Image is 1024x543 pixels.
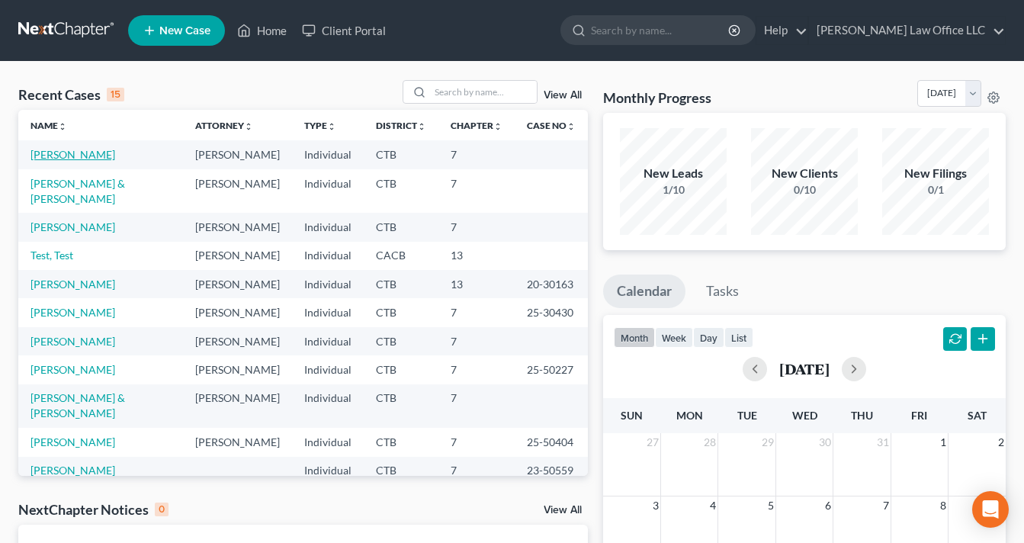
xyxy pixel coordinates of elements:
[30,363,115,376] a: [PERSON_NAME]
[364,140,438,169] td: CTB
[591,16,730,44] input: Search by name...
[183,213,292,241] td: [PERSON_NAME]
[651,496,660,515] span: 3
[107,88,124,101] div: 15
[183,355,292,384] td: [PERSON_NAME]
[438,169,515,213] td: 7
[292,298,364,326] td: Individual
[939,496,948,515] span: 8
[364,428,438,456] td: CTB
[515,355,588,384] td: 25-50227
[515,298,588,326] td: 25-30430
[183,169,292,213] td: [PERSON_NAME]
[183,428,292,456] td: [PERSON_NAME]
[911,409,927,422] span: Fri
[292,270,364,298] td: Individual
[292,457,364,485] td: Individual
[376,120,426,131] a: Districtunfold_more
[603,88,711,107] h3: Monthly Progress
[364,327,438,355] td: CTB
[230,17,294,44] a: Home
[809,17,1005,44] a: [PERSON_NAME] Law Office LLC
[30,335,115,348] a: [PERSON_NAME]
[438,298,515,326] td: 7
[438,355,515,384] td: 7
[760,433,775,451] span: 29
[364,355,438,384] td: CTB
[645,433,660,451] span: 27
[292,242,364,270] td: Individual
[882,182,989,198] div: 0/1
[364,242,438,270] td: CACB
[195,120,253,131] a: Attorneyunfold_more
[30,249,73,262] a: Test, Test
[327,122,336,131] i: unfold_more
[183,327,292,355] td: [PERSON_NAME]
[766,496,775,515] span: 5
[620,182,727,198] div: 1/10
[724,327,753,348] button: list
[292,140,364,169] td: Individual
[30,220,115,233] a: [PERSON_NAME]
[30,148,115,161] a: [PERSON_NAME]
[30,435,115,448] a: [PERSON_NAME]
[292,355,364,384] td: Individual
[493,122,502,131] i: unfold_more
[972,491,1009,528] div: Open Intercom Messenger
[708,496,717,515] span: 4
[779,361,830,377] h2: [DATE]
[603,275,685,308] a: Calendar
[676,409,703,422] span: Mon
[968,409,987,422] span: Sat
[438,457,515,485] td: 7
[244,122,253,131] i: unfold_more
[527,120,576,131] a: Case Nounfold_more
[544,505,582,516] a: View All
[183,270,292,298] td: [PERSON_NAME]
[817,433,833,451] span: 30
[693,327,724,348] button: day
[438,270,515,298] td: 13
[364,384,438,428] td: CTB
[751,182,858,198] div: 0/10
[438,242,515,270] td: 13
[567,122,576,131] i: unfold_more
[30,391,125,419] a: [PERSON_NAME] & [PERSON_NAME]
[737,409,757,422] span: Tue
[294,17,393,44] a: Client Portal
[304,120,336,131] a: Typeunfold_more
[851,409,873,422] span: Thu
[364,457,438,485] td: CTB
[58,122,67,131] i: unfold_more
[18,85,124,104] div: Recent Cases
[30,278,115,291] a: [PERSON_NAME]
[515,270,588,298] td: 20-30163
[875,433,891,451] span: 31
[751,165,858,182] div: New Clients
[364,270,438,298] td: CTB
[30,177,125,205] a: [PERSON_NAME] & [PERSON_NAME]
[882,165,989,182] div: New Filings
[515,428,588,456] td: 25-50404
[702,433,717,451] span: 28
[417,122,426,131] i: unfold_more
[620,165,727,182] div: New Leads
[614,327,655,348] button: month
[364,298,438,326] td: CTB
[30,120,67,131] a: Nameunfold_more
[292,384,364,428] td: Individual
[451,120,502,131] a: Chapterunfold_more
[939,433,948,451] span: 1
[292,327,364,355] td: Individual
[515,457,588,485] td: 23-50559
[438,140,515,169] td: 7
[655,327,693,348] button: week
[438,428,515,456] td: 7
[438,213,515,241] td: 7
[183,384,292,428] td: [PERSON_NAME]
[430,81,537,103] input: Search by name...
[823,496,833,515] span: 6
[292,213,364,241] td: Individual
[692,275,753,308] a: Tasks
[438,327,515,355] td: 7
